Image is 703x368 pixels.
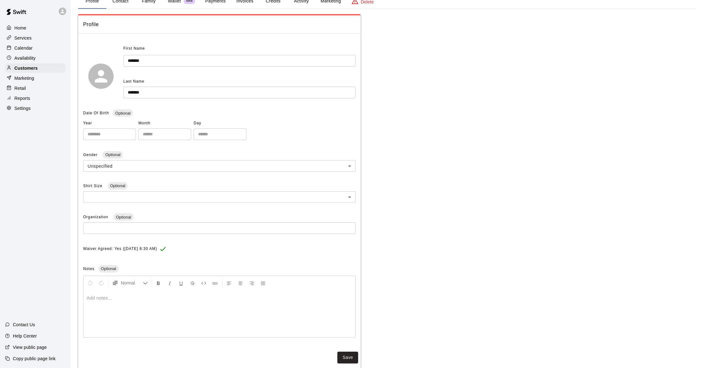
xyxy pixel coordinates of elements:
div: Unspecified [83,160,356,172]
p: Settings [14,105,31,111]
span: Waiver Agreed: Yes ([DATE] 8:30 AM) [83,244,157,254]
span: Organization [83,215,110,219]
p: Availability [14,55,36,61]
span: Notes [83,267,94,271]
a: Reports [5,94,66,103]
span: Normal [121,280,143,286]
p: Copy public page link [13,355,56,362]
p: Contact Us [13,322,35,328]
button: Format Strikethrough [187,277,198,289]
span: Optional [103,152,123,157]
a: Calendar [5,43,66,53]
p: Customers [14,65,38,71]
span: Gender [83,153,99,157]
span: Optional [113,111,133,116]
span: Month [138,118,191,128]
span: Day [194,118,246,128]
button: Save [337,352,358,363]
button: Left Align [224,277,234,289]
button: Format Italics [164,277,175,289]
a: Home [5,23,66,33]
a: Settings [5,104,66,113]
button: Insert Code [198,277,209,289]
span: Optional [108,183,128,188]
a: Marketing [5,73,66,83]
button: Redo [96,277,107,289]
span: Date Of Birth [83,111,109,115]
p: Marketing [14,75,34,81]
a: Services [5,33,66,43]
p: Calendar [14,45,33,51]
button: Formatting Options [110,277,150,289]
p: Reports [14,95,30,101]
button: Right Align [246,277,257,289]
span: Optional [98,266,118,271]
button: Undo [85,277,95,289]
span: Shirt Size [83,184,104,188]
button: Format Bold [153,277,164,289]
p: Retail [14,85,26,91]
p: Services [14,35,32,41]
button: Center Align [235,277,246,289]
a: Retail [5,84,66,93]
span: Year [83,118,136,128]
span: Profile [83,20,356,29]
span: Optional [113,215,133,219]
button: Format Underline [176,277,186,289]
button: Justify Align [258,277,268,289]
p: Help Center [13,333,37,339]
p: Home [14,25,26,31]
p: View public page [13,344,47,350]
span: First Name [123,44,145,54]
a: Customers [5,63,66,73]
a: Availability [5,53,66,63]
button: Insert Link [210,277,220,289]
span: Last Name [123,79,144,84]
